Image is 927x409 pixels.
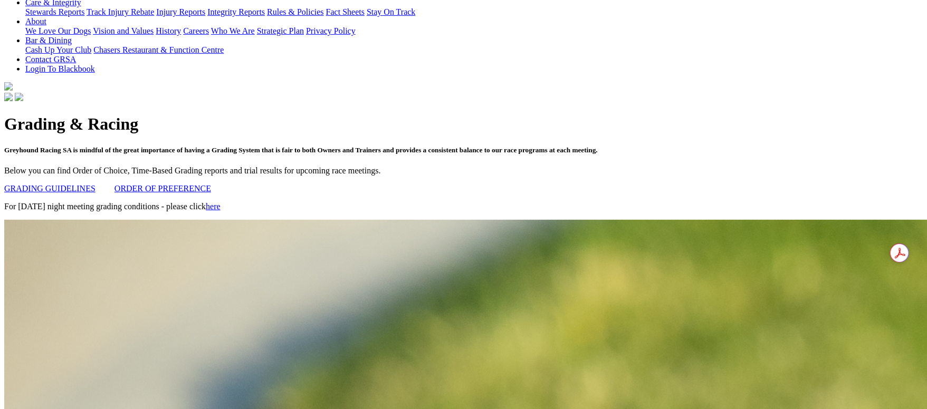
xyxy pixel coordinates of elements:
[25,36,72,45] a: Bar & Dining
[25,7,923,17] div: Care & Integrity
[326,7,365,16] a: Fact Sheets
[93,26,154,35] a: Vision and Values
[4,166,923,176] p: Below you can find Order of Choice, Time-Based Grading reports and trial results for upcoming rac...
[156,7,205,16] a: Injury Reports
[25,7,84,16] a: Stewards Reports
[114,184,211,193] a: ORDER OF PREFERENCE
[257,26,304,35] a: Strategic Plan
[25,17,46,26] a: About
[25,26,923,36] div: About
[25,45,91,54] a: Cash Up Your Club
[156,26,181,35] a: History
[206,202,221,211] a: here
[4,146,923,154] h5: Greyhound Racing SA is mindful of the great importance of having a Grading System that is fair to...
[25,55,76,64] a: Contact GRSA
[25,45,923,55] div: Bar & Dining
[306,26,356,35] a: Privacy Policy
[93,45,224,54] a: Chasers Restaurant & Function Centre
[207,7,265,16] a: Integrity Reports
[183,26,209,35] a: Careers
[25,64,95,73] a: Login To Blackbook
[87,7,154,16] a: Track Injury Rebate
[4,202,221,211] span: For [DATE] night meeting grading conditions - please click
[4,93,13,101] img: facebook.svg
[4,184,95,193] a: GRADING GUIDELINES
[15,93,23,101] img: twitter.svg
[367,7,415,16] a: Stay On Track
[267,7,324,16] a: Rules & Policies
[211,26,255,35] a: Who We Are
[25,26,91,35] a: We Love Our Dogs
[4,82,13,91] img: logo-grsa-white.png
[4,114,923,134] h1: Grading & Racing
